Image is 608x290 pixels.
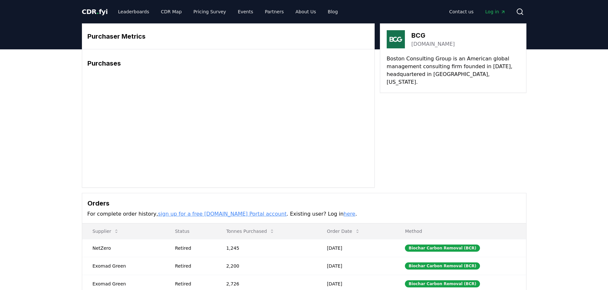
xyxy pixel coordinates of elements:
[233,6,258,18] a: Events
[175,245,211,251] div: Retired
[260,6,289,18] a: Partners
[405,245,480,252] div: Biochar Carbon Removal (BCR)
[485,8,505,15] span: Log in
[87,58,369,68] h3: Purchases
[87,198,521,208] h3: Orders
[444,6,479,18] a: Contact us
[87,225,124,238] button: Supplier
[317,257,395,275] td: [DATE]
[158,211,287,217] a: sign up for a free [DOMAIN_NAME] Portal account
[97,8,99,16] span: .
[87,32,369,41] h3: Purchaser Metrics
[221,225,280,238] button: Tonnes Purchased
[216,239,317,257] td: 1,245
[175,281,211,287] div: Retired
[113,6,154,18] a: Leaderboards
[323,6,343,18] a: Blog
[444,6,511,18] nav: Main
[87,210,521,218] p: For complete order history, . Existing user? Log in .
[317,239,395,257] td: [DATE]
[343,211,355,217] a: here
[405,280,480,287] div: Biochar Carbon Removal (BCR)
[82,8,108,16] span: CDR fyi
[290,6,321,18] a: About Us
[82,239,165,257] td: NetZero
[156,6,187,18] a: CDR Map
[387,55,520,86] p: Boston Consulting Group is an American global management consulting firm founded in [DATE], headq...
[480,6,511,18] a: Log in
[113,6,343,18] nav: Main
[322,225,365,238] button: Order Date
[405,262,480,270] div: Biochar Carbon Removal (BCR)
[188,6,231,18] a: Pricing Survey
[175,263,211,269] div: Retired
[400,228,521,234] p: Method
[411,31,455,40] h3: BCG
[170,228,211,234] p: Status
[216,257,317,275] td: 2,200
[82,7,108,16] a: CDR.fyi
[82,257,165,275] td: Exomad Green
[411,40,455,48] a: [DOMAIN_NAME]
[387,30,405,48] img: BCG-logo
